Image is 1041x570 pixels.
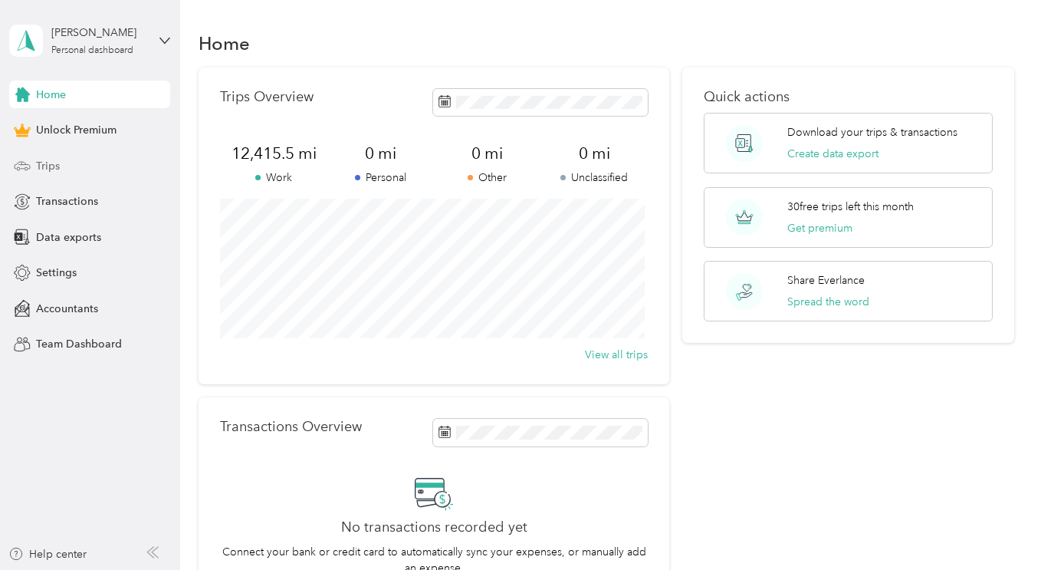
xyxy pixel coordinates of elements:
[51,46,133,55] div: Personal dashboard
[585,347,648,363] button: View all trips
[8,546,87,562] button: Help center
[327,143,434,164] span: 0 mi
[704,89,993,105] p: Quick actions
[540,170,647,186] p: Unclassified
[787,199,914,215] p: 30 free trips left this month
[787,272,865,288] p: Share Everlance
[341,519,527,535] h2: No transactions recorded yet
[327,170,434,186] p: Personal
[220,143,327,164] span: 12,415.5 mi
[434,170,540,186] p: Other
[36,193,98,209] span: Transactions
[955,484,1041,570] iframe: Everlance-gr Chat Button Frame
[787,124,957,140] p: Download your trips & transactions
[36,158,60,174] span: Trips
[787,146,878,162] button: Create data export
[36,122,117,138] span: Unlock Premium
[199,35,250,51] h1: Home
[787,220,852,236] button: Get premium
[36,265,77,281] span: Settings
[220,170,327,186] p: Work
[220,89,314,105] p: Trips Overview
[36,87,66,103] span: Home
[51,25,147,41] div: [PERSON_NAME]
[36,336,122,352] span: Team Dashboard
[540,143,647,164] span: 0 mi
[36,229,101,245] span: Data exports
[36,301,98,317] span: Accountants
[787,294,869,310] button: Spread the word
[220,419,362,435] p: Transactions Overview
[434,143,540,164] span: 0 mi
